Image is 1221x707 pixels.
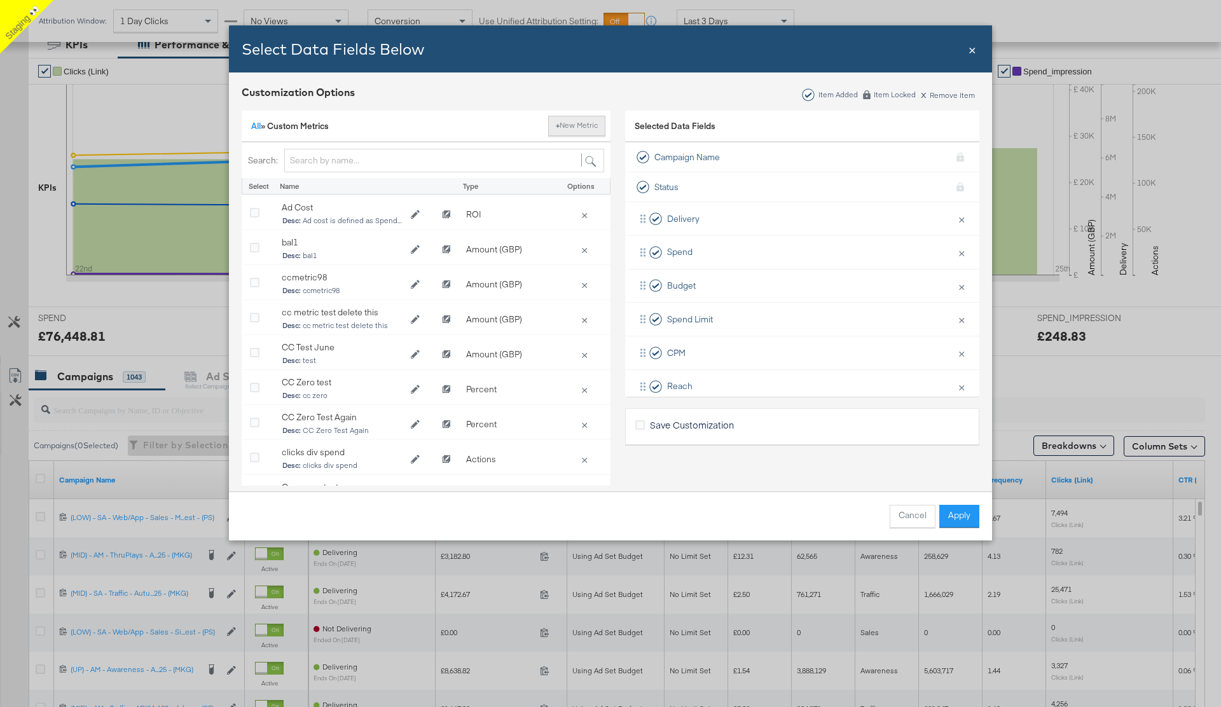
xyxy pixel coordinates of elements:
span: Select Data Fields Below [242,39,424,58]
span: ccmetric98 [282,287,402,296]
strong: Desc: [282,461,301,470]
button: Clone Currency_test [434,485,459,504]
div: CC Zero test [282,376,403,388]
div: Options [558,181,604,191]
button: Clone clicks div spend [434,450,459,469]
span: test [282,357,402,366]
div: Remove Item [920,89,976,100]
button: Edit Ad Cost [403,205,428,224]
input: Search by name... [284,149,604,172]
div: clicks div spend [282,446,403,458]
button: Edit clicks div spend [403,450,428,469]
div: bal1 [282,237,403,249]
button: Delete bal1 [576,244,593,255]
span: Custom Metrics [267,120,329,132]
span: Selected Data Fields [635,120,715,138]
button: × [953,340,970,366]
div: Actions [460,447,555,472]
button: Edit cc metric test delete this [403,310,428,329]
button: Delete CC Zero test [576,383,593,395]
button: Clone Ad Cost [434,205,459,224]
strong: Desc: [282,321,301,331]
button: Delete Ad Cost [576,209,593,220]
div: CC Zero Test Again [282,411,403,423]
div: Currency_test [282,481,403,493]
button: Clone CC Test June [434,345,459,364]
label: Search: [248,154,278,167]
span: clicks div spend [282,462,402,470]
button: Delete CC Zero Test Again [576,418,593,430]
button: × [953,373,970,400]
div: CC Test June [282,341,403,353]
div: ROI [460,202,555,227]
span: Spend [667,246,693,258]
span: Delivery [667,213,700,225]
button: Clone CC Zero test [434,380,459,399]
span: CPM [667,347,686,359]
strong: Desc: [282,426,301,436]
button: Apply [939,505,979,528]
button: Clone bal1 [434,240,459,259]
span: x [921,86,927,100]
button: Edit bal1 [403,240,428,259]
strong: Desc: [282,356,301,366]
span: Campaign Name [654,151,720,163]
button: Clone ccmetric98 [434,275,459,294]
div: Amount (GBP) [460,342,555,367]
div: Close [969,40,976,58]
strong: Desc: [282,251,301,261]
button: Delete ccmetric98 [576,278,593,290]
div: Amount (GBP) [460,482,555,507]
div: Bulk Add Locations Modal [229,25,992,540]
div: Item Locked [873,90,916,99]
span: Spend Limit [667,313,713,326]
span: Save Customization [650,418,734,431]
span: Reach [667,380,693,392]
div: Select [242,178,273,195]
div: Customization Options [242,85,355,100]
span: CC Zero Test Again [282,427,402,436]
span: Ad cost is defined as Spend / Revenue [282,217,402,226]
div: Ad Cost [282,202,403,214]
strong: Desc: [282,216,301,226]
button: Clone cc metric test delete this [434,310,459,329]
div: Percent [460,412,555,437]
button: × [953,239,970,266]
div: Amount (GBP) [460,307,555,332]
span: × [969,40,976,57]
a: All [251,120,261,132]
button: Edit ccmetric98 [403,275,428,294]
span: cc zero [282,392,402,401]
button: × [953,273,970,299]
div: Amount (GBP) [460,237,555,262]
div: Percent [460,377,555,402]
button: Clone CC Zero Test Again [434,415,459,434]
button: × [953,306,970,333]
button: Edit CC Zero Test Again [403,415,428,434]
button: × [953,205,970,232]
div: cc metric test delete this [282,306,403,319]
button: Delete cc metric test delete this [576,313,593,325]
button: Delete CC Test June [576,348,593,360]
span: » [251,120,267,132]
span: cc metric test delete this [282,322,402,331]
button: New Metric [548,116,605,136]
span: bal1 [282,252,402,261]
span: Budget [667,280,696,292]
button: Edit CC Zero test [403,380,428,399]
span: Status [654,181,679,193]
strong: Desc: [282,391,301,401]
strong: + [556,120,560,130]
div: Amount (GBP) [460,272,555,297]
button: Edit Currency_test [403,485,428,504]
div: Type [457,178,552,195]
div: ccmetric98 [282,271,403,284]
button: Delete clicks div spend [576,453,593,465]
div: Name [273,178,431,195]
strong: Desc: [282,286,301,296]
button: Edit CC Test June [403,345,428,364]
button: Cancel [890,505,935,528]
div: Item Added [818,90,859,99]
